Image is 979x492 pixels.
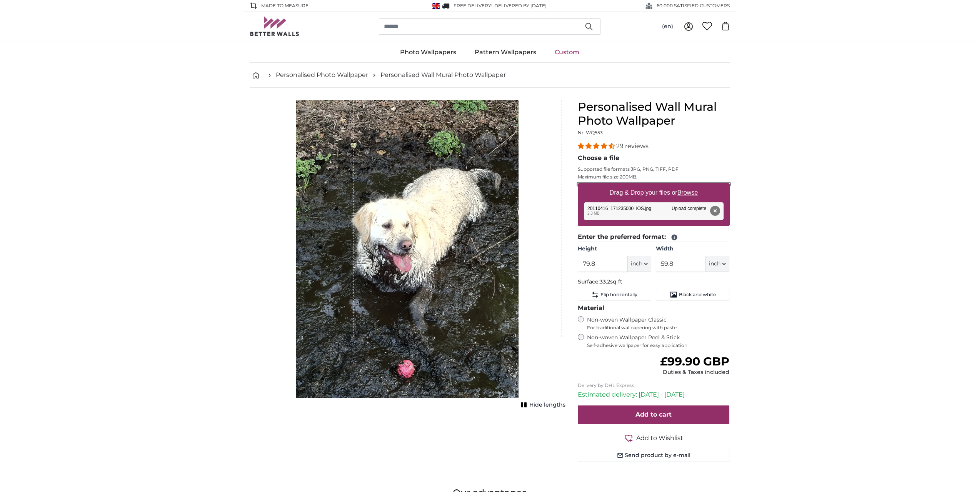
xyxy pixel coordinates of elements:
span: 4.34 stars [578,142,616,150]
span: inch [709,260,720,268]
h1: Personalised Wall Mural Photo Wallpaper [578,100,730,128]
a: Pattern Wallpapers [465,42,545,62]
button: (en) [656,20,679,33]
a: Custom [545,42,589,62]
span: 29 reviews [616,142,649,150]
span: For traditional wallpapering with paste [587,325,730,331]
span: Nr. WQ553 [578,130,603,135]
a: Photo Wallpapers [391,42,465,62]
label: Non-woven Wallpaper Classic [587,316,730,331]
p: Surface: [578,278,730,286]
button: Black and white [656,289,729,300]
div: 1 of 1 [250,100,565,408]
button: Add to cart [578,405,730,424]
span: inch [631,260,642,268]
a: Personalised Wall Mural Photo Wallpaper [380,70,506,80]
u: Browse [677,189,698,196]
span: £99.90 GBP [660,354,729,369]
span: - [492,3,547,8]
span: Self-adhesive wallpaper for easy application [587,342,730,349]
nav: breadcrumbs [250,63,730,88]
span: 60,000 SATISFIED CUSTOMERS [657,2,730,9]
span: Delivered by [DATE] [494,3,547,8]
button: Hide lengths [519,400,565,410]
button: inch [706,256,729,272]
button: Send product by e-mail [578,449,730,462]
label: Non-woven Wallpaper Peel & Stick [587,334,730,349]
img: United Kingdom [432,3,440,9]
button: Add to Wishlist [578,433,730,443]
p: Maximum file size 200MB. [578,174,730,180]
button: inch [628,256,651,272]
span: 33.2sq ft [600,278,622,285]
div: Duties & Taxes included [660,369,729,376]
label: Drag & Drop your files or [606,185,700,200]
img: Betterwalls [250,17,300,36]
span: FREE delivery! [454,3,492,8]
legend: Choose a file [578,153,730,163]
button: Flip horizontally [578,289,651,300]
span: Black and white [679,292,716,298]
p: Supported file formats JPG, PNG, TIFF, PDF [578,166,730,172]
a: Personalised Photo Wallpaper [276,70,368,80]
label: Width [656,245,729,253]
legend: Material [578,304,730,313]
p: Delivery by DHL Express [578,382,730,389]
span: Add to cart [635,411,672,418]
span: Hide lengths [529,401,565,409]
span: Made to Measure [261,2,309,9]
legend: Enter the preferred format: [578,232,730,242]
p: Estimated delivery: [DATE] - [DATE] [578,390,730,399]
span: Flip horizontally [600,292,637,298]
span: Add to Wishlist [636,434,683,443]
label: Height [578,245,651,253]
